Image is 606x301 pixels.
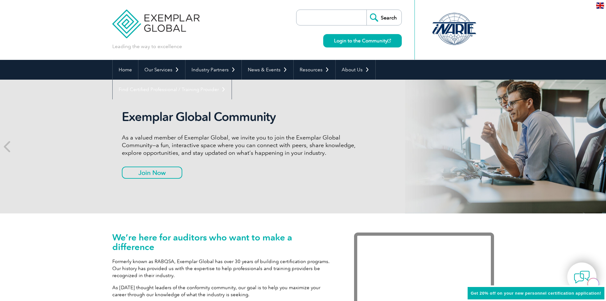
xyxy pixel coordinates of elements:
a: Our Services [138,60,185,80]
a: Resources [294,60,335,80]
a: Home [113,60,138,80]
p: As a valued member of Exemplar Global, we invite you to join the Exemplar Global Community—a fun,... [122,134,360,157]
span: Get 20% off on your new personnel certification application! [471,291,601,296]
p: Formerly known as RABQSA, Exemplar Global has over 30 years of building certification programs. O... [112,258,335,279]
img: en [596,3,604,9]
p: As [DATE] thought leaders of the conformity community, our goal is to help you maximize your care... [112,284,335,298]
a: Industry Partners [185,60,241,80]
input: Search [366,10,401,25]
img: contact-chat.png [574,269,590,285]
a: Login to the Community [323,34,402,47]
img: open_square.png [387,39,391,42]
a: Find Certified Professional / Training Provider [113,80,232,99]
p: Leading the way to excellence [112,43,182,50]
a: About Us [336,60,375,80]
h2: Exemplar Global Community [122,110,360,124]
a: Join Now [122,167,182,179]
a: News & Events [242,60,293,80]
h1: We’re here for auditors who want to make a difference [112,233,335,252]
